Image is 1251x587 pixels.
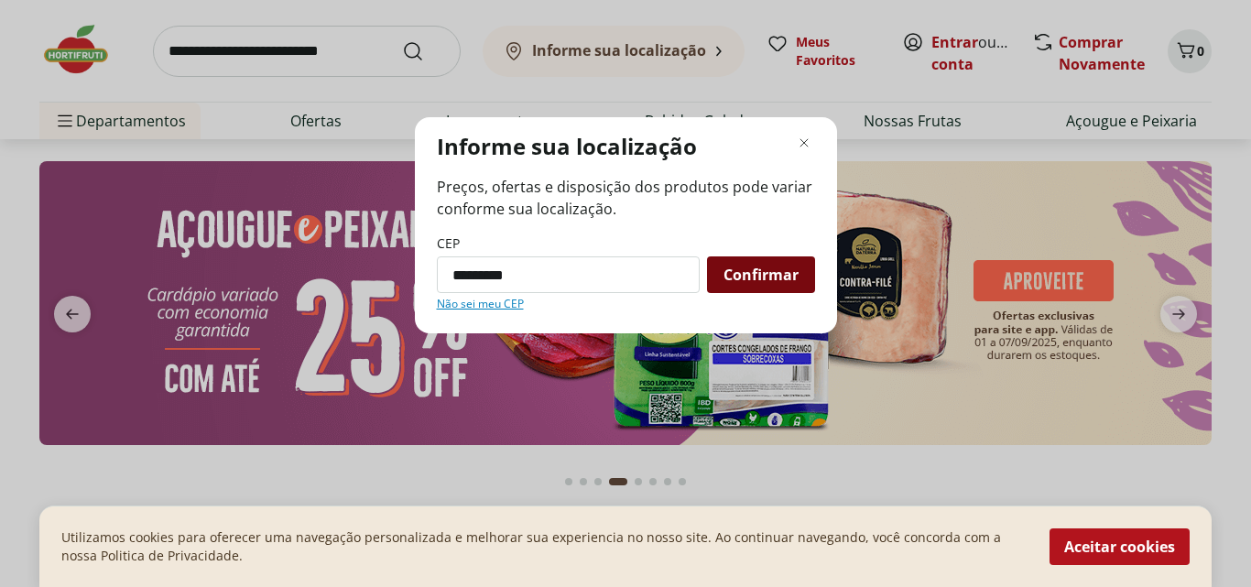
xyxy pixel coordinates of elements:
button: Aceitar cookies [1050,528,1190,565]
button: Fechar modal de regionalização [793,132,815,154]
p: Utilizamos cookies para oferecer uma navegação personalizada e melhorar sua experiencia no nosso ... [61,528,1028,565]
label: CEP [437,234,460,253]
button: Confirmar [707,256,815,293]
span: Preços, ofertas e disposição dos produtos pode variar conforme sua localização. [437,176,815,220]
span: Confirmar [723,267,799,282]
a: Não sei meu CEP [437,297,524,311]
div: Modal de regionalização [415,117,837,333]
p: Informe sua localização [437,132,697,161]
